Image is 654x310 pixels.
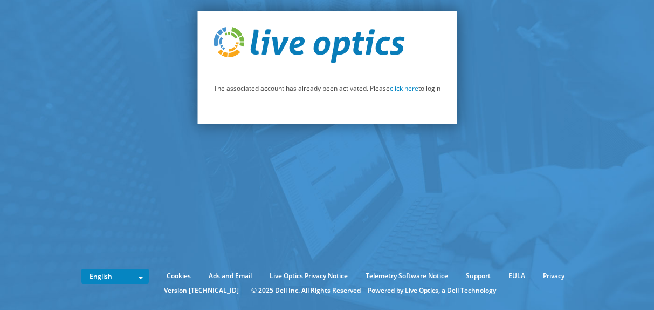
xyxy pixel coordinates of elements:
[214,27,404,63] img: live_optics_svg.svg
[458,270,499,282] a: Support
[214,83,440,95] p: The associated account has already been activated. Please to login
[159,285,244,296] li: Version [TECHNICAL_ID]
[500,270,533,282] a: EULA
[535,270,573,282] a: Privacy
[159,270,199,282] a: Cookies
[201,270,260,282] a: Ads and Email
[390,84,418,93] a: click here
[357,270,456,282] a: Telemetry Software Notice
[246,285,366,296] li: © 2025 Dell Inc. All Rights Reserved
[261,270,356,282] a: Live Optics Privacy Notice
[368,285,496,296] li: Powered by Live Optics, a Dell Technology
